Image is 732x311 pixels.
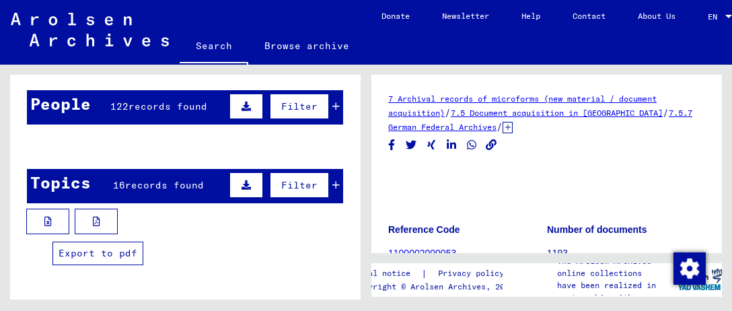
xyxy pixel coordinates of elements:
[663,106,669,118] span: /
[547,224,647,235] b: Number of documents
[354,281,520,293] p: Copyright © Arolsen Archives, 2021
[557,255,678,279] p: The Arolsen Archives online collections
[248,30,365,62] a: Browse archive
[388,94,657,118] a: 7 Archival records of microforms (new material / document acquisition)
[110,100,129,112] span: 122
[451,108,663,118] a: 7.5 Document acquisition in [GEOGRAPHIC_DATA]
[281,100,318,112] span: Filter
[354,267,520,281] div: |
[484,137,499,153] button: Copy link
[673,252,706,285] img: Change consent
[708,12,723,22] span: EN
[547,246,705,261] p: 1193
[354,267,421,281] a: Legal notice
[557,279,678,304] p: have been realized in partnership with
[11,13,169,46] img: Arolsen_neg.svg
[385,137,399,153] button: Share on Facebook
[281,179,318,191] span: Filter
[129,100,207,112] span: records found
[388,224,460,235] b: Reference Code
[445,106,451,118] span: /
[270,172,329,198] button: Filter
[180,30,248,65] a: Search
[427,267,520,281] a: Privacy policy
[270,94,329,119] button: Filter
[497,120,503,133] span: /
[425,137,439,153] button: Share on Xing
[404,137,418,153] button: Share on Twitter
[388,248,456,258] a: 1100002000053
[30,92,91,116] div: People
[465,137,479,153] button: Share on WhatsApp
[445,137,459,153] button: Share on LinkedIn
